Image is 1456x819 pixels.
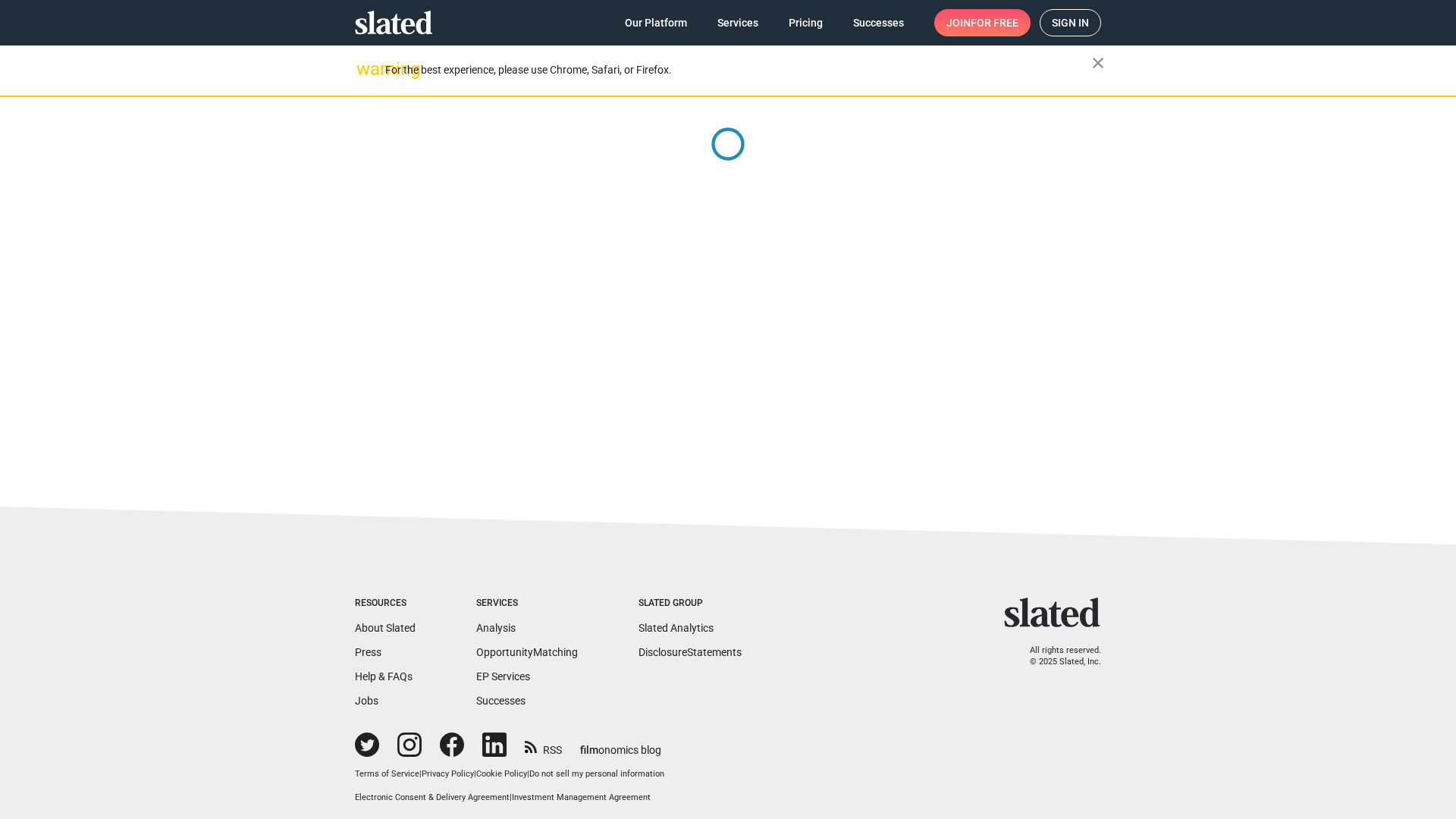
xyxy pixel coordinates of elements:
[512,792,651,802] a: Investment Management Agreement
[356,60,375,78] mat-icon: warning
[625,9,687,36] span: Our Platform
[777,9,835,36] a: Pricing
[355,670,413,682] a: Help & FAQs
[613,9,699,36] a: Our Platform
[355,598,416,610] div: Resources
[474,769,476,779] span: |
[639,598,742,610] div: Slated Group
[946,9,1018,36] span: Join
[476,598,578,610] div: Services
[476,670,530,682] a: EP Services
[580,731,661,758] a: filmonomics blog
[422,769,474,779] a: Privacy Policy
[841,9,916,36] a: Successes
[355,792,510,802] a: Electronic Consent & Delivery Agreement
[853,9,904,36] span: Successes
[527,769,529,779] span: |
[971,9,1018,36] span: for free
[355,695,378,707] a: Jobs
[1052,10,1089,36] span: Sign in
[789,9,823,36] span: Pricing
[476,769,527,779] a: Cookie Policy
[717,9,758,36] span: Services
[385,60,1092,80] div: For the best experience, please use Chrome, Safari, or Firefox.
[476,622,516,634] a: Analysis
[355,622,416,634] a: About Slated
[639,646,742,658] a: DisclosureStatements
[525,734,562,758] a: RSS
[1040,9,1101,36] a: Sign in
[639,622,714,634] a: Slated Analytics
[705,9,770,36] a: Services
[934,9,1031,36] a: Joinfor free
[1089,54,1107,72] mat-icon: close
[476,695,526,707] a: Successes
[355,769,419,779] a: Terms of Service
[1014,645,1101,667] p: All rights reserved. © 2025 Slated, Inc.
[580,744,598,756] span: film
[529,769,664,780] button: Do not sell my personal information
[476,646,578,658] a: OpportunityMatching
[355,646,381,658] a: Press
[510,792,512,802] span: |
[419,769,422,779] span: |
